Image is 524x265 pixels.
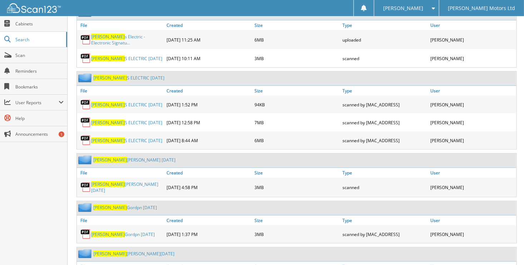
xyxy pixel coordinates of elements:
div: scanned by [MAC_ADDRESS] [341,133,429,148]
a: Created [165,20,253,30]
div: [DATE] 8:44 AM [165,133,253,148]
a: [PERSON_NAME]S ELECTRIC [DATE] [93,75,164,81]
a: Size [253,168,341,178]
img: PDF.png [80,53,91,64]
div: 3MB [253,227,341,241]
a: Size [253,216,341,225]
div: [PERSON_NAME] [429,227,516,241]
div: 94KB [253,97,341,112]
img: PDF.png [80,135,91,146]
img: scan123-logo-white.svg [7,3,61,13]
div: [DATE] 10:11 AM [165,51,253,66]
span: [PERSON_NAME] [91,231,125,237]
a: File [77,20,165,30]
div: 7MB [253,115,341,130]
a: [PERSON_NAME][PERSON_NAME] [DATE] [91,181,163,193]
span: Bookmarks [15,84,64,90]
a: Size [253,20,341,30]
a: [PERSON_NAME][PERSON_NAME][DATE] [93,251,174,257]
div: scanned [341,179,429,195]
span: Search [15,37,63,43]
span: [PERSON_NAME] [91,56,125,62]
a: File [77,216,165,225]
img: folder2.png [78,249,93,258]
div: scanned by [MAC_ADDRESS] [341,115,429,130]
a: User [429,86,516,96]
span: [PERSON_NAME] [93,251,127,257]
div: 3MB [253,179,341,195]
div: [DATE] 1:37 PM [165,227,253,241]
div: 3MB [253,51,341,66]
span: Reminders [15,68,64,74]
a: File [77,86,165,96]
a: Type [341,168,429,178]
a: Type [341,216,429,225]
a: Created [165,216,253,225]
div: [DATE] 12:58 PM [165,115,253,130]
span: [PERSON_NAME] [93,75,127,81]
div: [DATE] 1:52 PM [165,97,253,112]
span: Announcements [15,131,64,137]
span: User Reports [15,100,59,106]
div: [PERSON_NAME] [429,115,516,130]
span: Cabinets [15,21,64,27]
span: [PERSON_NAME] [93,204,127,211]
div: scanned by [MAC_ADDRESS] [341,227,429,241]
div: 6MB [253,32,341,48]
div: scanned [341,51,429,66]
a: File [77,168,165,178]
div: [PERSON_NAME] [429,32,516,48]
div: [PERSON_NAME] [429,133,516,148]
a: [PERSON_NAME]s Electric - Electronic Signatu... [91,34,163,46]
a: [PERSON_NAME]Gordpn [DATE] [93,204,157,211]
a: [PERSON_NAME]S ELECTRIC [DATE] [91,102,162,108]
span: [PERSON_NAME] [91,34,125,40]
a: Size [253,86,341,96]
div: [PERSON_NAME] [429,179,516,195]
span: Help [15,115,64,121]
span: Scan [15,52,64,58]
img: PDF.png [80,182,91,193]
a: Type [341,20,429,30]
img: folder2.png [78,203,93,212]
div: [DATE] 4:58 PM [165,179,253,195]
div: [PERSON_NAME] [429,97,516,112]
div: scanned by [MAC_ADDRESS] [341,97,429,112]
a: Created [165,168,253,178]
img: folder2.png [78,73,93,82]
span: [PERSON_NAME] [91,102,125,108]
a: [PERSON_NAME]S ELECTRIC [DATE] [91,138,162,144]
div: [DATE] 11:25 AM [165,32,253,48]
a: Type [341,86,429,96]
span: [PERSON_NAME] [383,6,423,10]
span: [PERSON_NAME] [91,120,125,126]
img: PDF.png [80,117,91,128]
a: Created [165,86,253,96]
div: uploaded [341,32,429,48]
img: folder2.png [78,155,93,164]
span: [PERSON_NAME] [93,157,127,163]
span: [PERSON_NAME] [91,181,125,187]
a: User [429,20,516,30]
a: [PERSON_NAME][PERSON_NAME] [DATE] [93,157,176,163]
a: User [429,216,516,225]
a: [PERSON_NAME]Gordpn [DATE] [91,231,155,237]
img: PDF.png [80,99,91,110]
a: [PERSON_NAME]S ELECTRIC [DATE] [91,120,162,126]
span: [PERSON_NAME] [91,138,125,144]
img: PDF.png [80,34,91,45]
a: User [429,168,516,178]
a: [PERSON_NAME]S ELECTRIC [DATE] [91,56,162,62]
span: [PERSON_NAME] Motors Ltd [448,6,515,10]
div: 6MB [253,133,341,148]
div: 1 [59,131,64,137]
div: [PERSON_NAME] [429,51,516,66]
img: PDF.png [80,229,91,240]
